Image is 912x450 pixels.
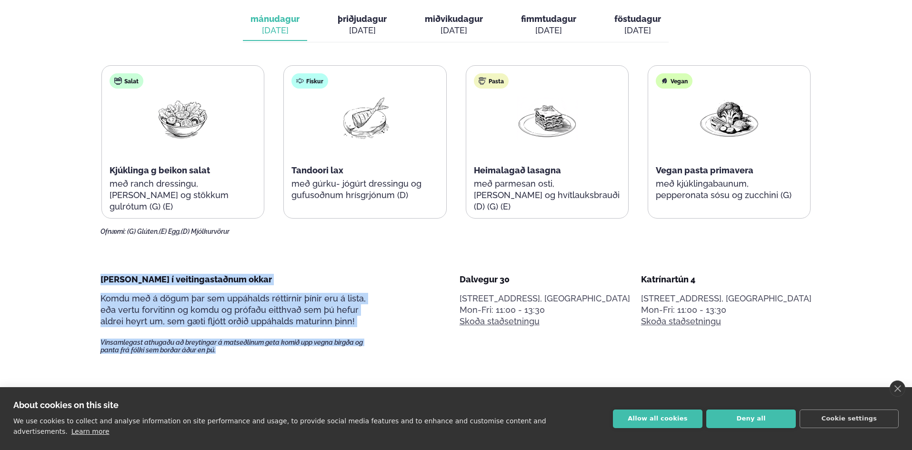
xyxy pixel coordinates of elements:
[291,73,328,89] div: Fiskur
[613,410,702,428] button: Allow all cookies
[13,400,119,410] strong: About cookies on this site
[656,165,753,175] span: Vegan pasta primavera
[100,339,380,354] span: Vinsamlegast athugaðu að breytingar á matseðlinum geta komið upp vegna birgða og panta frá fólki ...
[296,77,304,85] img: fish.svg
[110,165,210,175] span: Kjúklinga g beikon salat
[330,10,394,41] button: þriðjudagur [DATE]
[100,293,366,326] span: Komdu með á dögum þar sem uppáhalds réttirnir þínir eru á lista, eða vertu forvitinn og komdu og ...
[614,25,661,36] div: [DATE]
[159,228,181,235] span: (E) Egg,
[251,25,300,36] div: [DATE]
[641,274,812,285] div: Katrínartún 4
[474,178,621,212] p: með parmesan osti, [PERSON_NAME] og hvítlauksbrauði (D) (G) (E)
[243,10,307,41] button: mánudagur [DATE]
[517,96,578,140] img: Lasagna.png
[251,14,300,24] span: mánudagur
[100,274,272,284] span: [PERSON_NAME] í veitingastaðnum okkar
[641,316,721,327] a: Skoða staðsetningu
[607,10,669,41] button: föstudagur [DATE]
[474,165,561,175] span: Heimalagað lasagna
[800,410,899,428] button: Cookie settings
[127,228,159,235] span: (G) Glúten,
[661,77,668,85] img: Vegan.svg
[706,410,796,428] button: Deny all
[425,25,483,36] div: [DATE]
[110,73,143,89] div: Salat
[656,178,802,201] p: með kjúklingabaunum, pepperonata sósu og zucchini (G)
[641,293,812,304] p: [STREET_ADDRESS], [GEOGRAPHIC_DATA]
[641,304,812,316] div: Mon-Fri: 11:00 - 13:30
[417,10,491,41] button: miðvikudagur [DATE]
[291,178,438,201] p: með gúrku- jógúrt dressingu og gufusoðnum hrísgrjónum (D)
[181,228,230,235] span: (D) Mjólkurvörur
[334,96,395,140] img: Fish.png
[152,96,213,140] img: Salad.png
[614,14,661,24] span: föstudagur
[71,428,110,435] a: Learn more
[291,165,343,175] span: Tandoori lax
[13,417,546,435] p: We use cookies to collect and analyse information on site performance and usage, to provide socia...
[338,25,387,36] div: [DATE]
[460,293,630,304] p: [STREET_ADDRESS], [GEOGRAPHIC_DATA]
[521,14,576,24] span: fimmtudagur
[474,73,509,89] div: Pasta
[890,380,905,397] a: close
[100,228,126,235] span: Ofnæmi:
[338,14,387,24] span: þriðjudagur
[656,73,692,89] div: Vegan
[479,77,486,85] img: pasta.svg
[460,304,630,316] div: Mon-Fri: 11:00 - 13:30
[114,77,122,85] img: salad.svg
[460,274,630,285] div: Dalvegur 30
[699,96,760,140] img: Vegan.png
[521,25,576,36] div: [DATE]
[513,10,584,41] button: fimmtudagur [DATE]
[425,14,483,24] span: miðvikudagur
[110,178,256,212] p: með ranch dressingu, [PERSON_NAME] og stökkum gulrótum (G) (E)
[460,316,540,327] a: Skoða staðsetningu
